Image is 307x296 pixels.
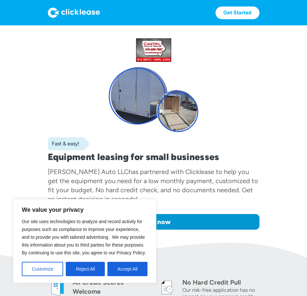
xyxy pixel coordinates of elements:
div: All Credit Scores Welcome [73,278,150,296]
button: Customize [22,262,63,276]
a: Get Started [216,7,259,19]
p: We value your privacy [22,206,147,214]
div: No Hard Credit Pull [182,278,259,287]
div: Fast & easy! [48,141,79,147]
span: Our site uses technologies to analyze and record activity for purposes such as compliance to impr... [22,219,146,255]
div: We value your privacy [13,199,156,283]
div: [PERSON_NAME] Auto LLC [48,168,129,176]
h1: Equipment leasing for small businesses [48,152,259,162]
button: Reject All [66,262,105,276]
button: Accept All [107,262,147,276]
div: has partnered with Clicklease to help you get the equipment you need for a low monthly payment, c... [48,168,258,203]
img: Logo [48,7,100,18]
